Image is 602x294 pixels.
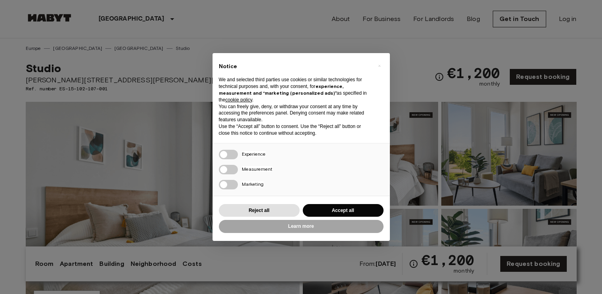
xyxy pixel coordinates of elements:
[373,59,386,72] button: Close this notice
[219,63,371,71] h2: Notice
[219,103,371,123] p: You can freely give, deny, or withdraw your consent at any time by accessing the preferences pane...
[219,123,371,137] p: Use the “Accept all” button to consent. Use the “Reject all” button or close this notice to conti...
[242,166,272,172] span: Measurement
[242,181,264,187] span: Marketing
[378,61,381,71] span: ×
[303,204,384,217] button: Accept all
[225,97,252,103] a: cookie policy
[242,151,266,157] span: Experience
[219,204,300,217] button: Reject all
[219,83,344,96] strong: experience, measurement and “marketing (personalized ads)”
[219,76,371,103] p: We and selected third parties use cookies or similar technologies for technical purposes and, wit...
[219,220,384,233] button: Learn more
